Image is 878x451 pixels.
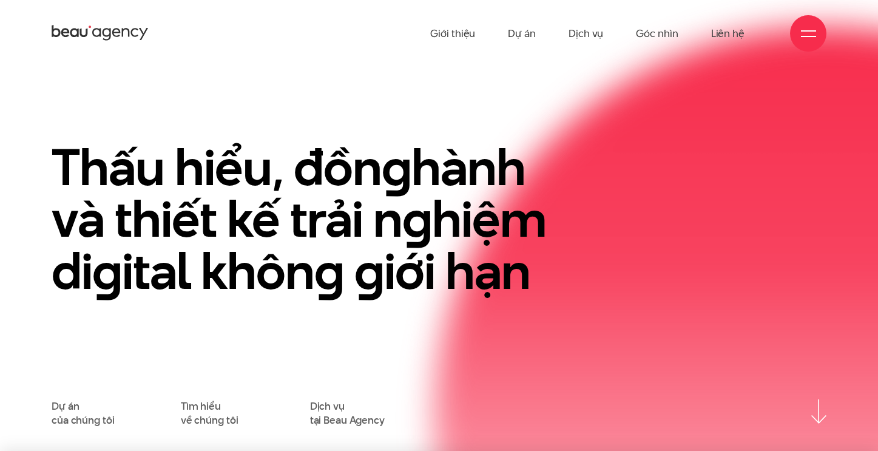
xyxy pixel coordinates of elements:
en: g [92,236,122,307]
en: g [382,132,411,203]
a: Dự áncủa chúng tôi [52,399,114,427]
en: g [402,183,432,254]
a: Dịch vụtại Beau Agency [310,399,385,427]
h1: Thấu hiểu, đồn hành và thiết kế trải n hiệm di ital khôn iới hạn [52,141,562,297]
en: g [354,236,384,307]
a: Tìm hiểuvề chúng tôi [181,399,238,427]
en: g [314,236,344,307]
